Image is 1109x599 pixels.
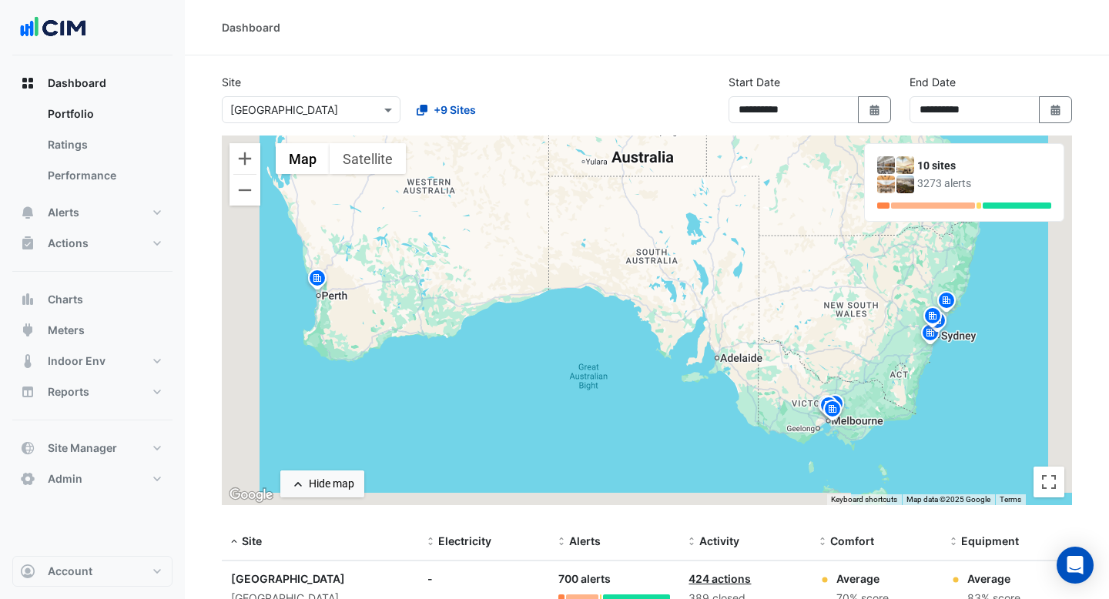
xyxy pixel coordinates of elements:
[20,384,35,400] app-icon: Reports
[230,143,260,174] button: Zoom in
[226,485,276,505] img: Google
[20,205,35,220] app-icon: Alerts
[48,75,106,91] span: Dashboard
[242,534,262,547] span: Site
[917,158,1051,174] div: 10 sites
[12,346,173,376] button: Indoor Env
[438,534,491,547] span: Electricity
[427,571,540,587] div: -
[12,376,173,407] button: Reports
[1057,547,1094,584] div: Open Intercom Messenger
[910,74,956,90] label: End Date
[896,156,914,174] img: Chirnside Park Shopping Centre
[920,305,945,332] img: site-pin.svg
[35,160,173,191] a: Performance
[48,292,83,307] span: Charts
[20,471,35,487] app-icon: Admin
[222,19,280,35] div: Dashboard
[816,394,841,421] img: site-pin.svg
[918,322,943,349] img: site-pin.svg
[276,143,330,174] button: Show street map
[48,471,82,487] span: Admin
[836,571,889,587] div: Average
[20,323,35,338] app-icon: Meters
[569,534,601,547] span: Alerts
[1000,495,1021,504] a: Terms
[12,463,173,494] button: Admin
[823,393,847,420] img: site-pin.svg
[330,143,406,174] button: Show satellite imagery
[226,485,276,505] a: Open this area in Google Maps (opens a new window)
[967,571,1020,587] div: Average
[815,393,839,420] img: site-pin.svg
[280,470,364,497] button: Hide map
[1049,103,1063,116] fa-icon: Select Date
[309,476,354,492] div: Hide map
[906,495,990,504] span: Map data ©2025 Google
[48,440,117,456] span: Site Manager
[48,205,79,220] span: Alerts
[48,323,85,338] span: Meters
[35,129,173,160] a: Ratings
[917,176,1051,192] div: 3273 alerts
[48,564,92,579] span: Account
[305,267,330,294] img: site-pin.svg
[434,102,476,118] span: +9 Sites
[877,156,895,174] img: Charlestown Square
[558,571,671,588] div: 700 alerts
[230,175,260,206] button: Zoom out
[896,176,914,193] img: Highpoint Shopping Centre
[1034,467,1064,497] button: Toggle fullscreen view
[48,384,89,400] span: Reports
[12,315,173,346] button: Meters
[48,353,106,369] span: Indoor Env
[12,433,173,463] button: Site Manager
[20,236,35,251] app-icon: Actions
[20,440,35,456] app-icon: Site Manager
[12,68,173,99] button: Dashboard
[689,572,751,585] a: 424 actions
[699,534,739,547] span: Activity
[961,534,1019,547] span: Equipment
[831,494,897,505] button: Keyboard shortcuts
[407,96,486,123] button: +9 Sites
[12,228,173,259] button: Actions
[934,289,959,316] img: site-pin.svg
[12,99,173,197] div: Dashboard
[877,176,895,193] img: Dapto Mall
[868,103,882,116] fa-icon: Select Date
[20,353,35,369] app-icon: Indoor Env
[830,534,874,547] span: Comfort
[20,292,35,307] app-icon: Charts
[12,556,173,587] button: Account
[12,284,173,315] button: Charts
[820,398,845,425] img: site-pin.svg
[729,74,780,90] label: Start Date
[12,197,173,228] button: Alerts
[18,12,88,43] img: Company Logo
[231,571,409,587] div: [GEOGRAPHIC_DATA]
[35,99,173,129] a: Portfolio
[222,74,241,90] label: Site
[20,75,35,91] app-icon: Dashboard
[48,236,89,251] span: Actions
